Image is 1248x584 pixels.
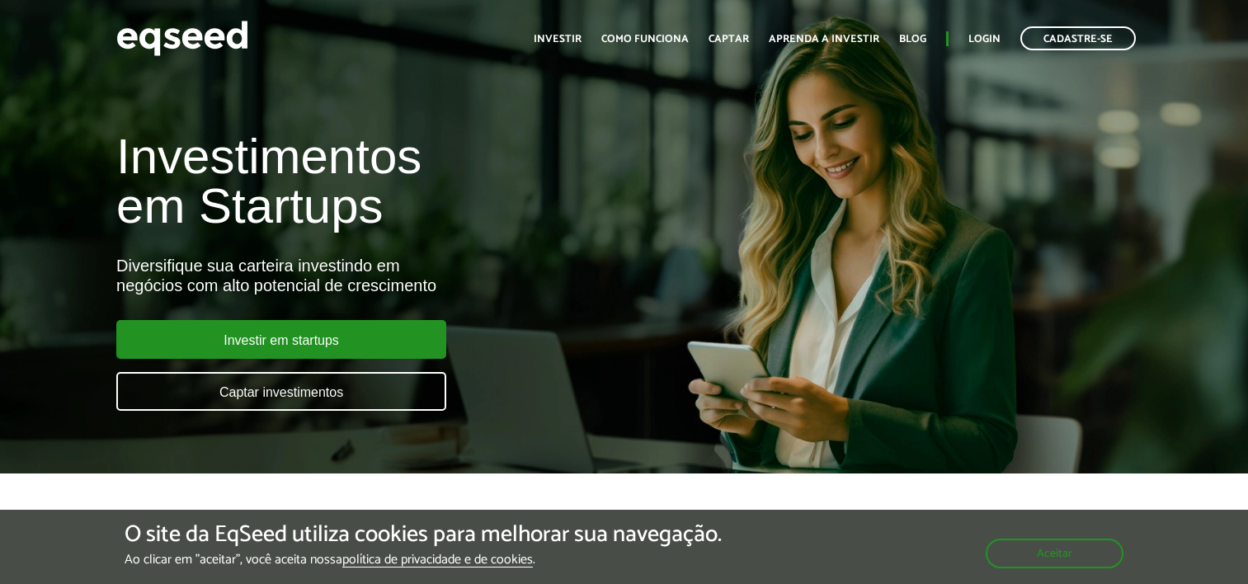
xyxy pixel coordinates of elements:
[116,256,716,295] div: Diversifique sua carteira investindo em negócios com alto potencial de crescimento
[968,34,1001,45] a: Login
[125,522,722,548] h5: O site da EqSeed utiliza cookies para melhorar sua navegação.
[1020,26,1136,50] a: Cadastre-se
[116,16,248,60] img: EqSeed
[986,539,1123,568] button: Aceitar
[116,372,446,411] a: Captar investimentos
[601,34,689,45] a: Como funciona
[116,132,716,231] h1: Investimentos em Startups
[899,34,926,45] a: Blog
[125,552,722,568] p: Ao clicar em "aceitar", você aceita nossa .
[534,34,582,45] a: Investir
[769,34,879,45] a: Aprenda a investir
[342,553,533,568] a: política de privacidade e de cookies
[116,320,446,359] a: Investir em startups
[709,34,749,45] a: Captar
